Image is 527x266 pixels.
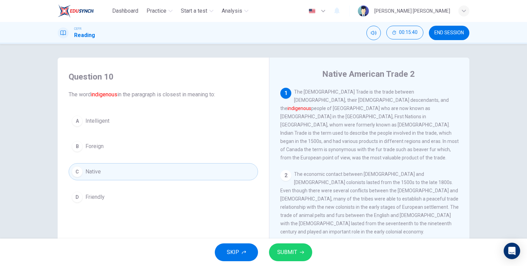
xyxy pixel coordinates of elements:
div: Mute [366,26,381,40]
span: Foreign [85,142,104,150]
font: indigenous [91,91,117,98]
div: A [72,116,83,126]
span: Practice [147,7,166,15]
button: END SESSION [429,26,469,40]
img: Profile picture [358,5,369,16]
h4: Native American Trade 2 [322,69,415,80]
span: The economic contact between [DEMOGRAPHIC_DATA] and [DEMOGRAPHIC_DATA] colonists lasted from the ... [280,171,459,234]
div: 2 [280,170,291,181]
font: indigenous [288,106,311,111]
span: The [DEMOGRAPHIC_DATA] Trade is the trade between [DEMOGRAPHIC_DATA], their [DEMOGRAPHIC_DATA] de... [280,89,459,160]
span: Dashboard [112,7,138,15]
button: Dashboard [109,5,141,17]
span: END SESSION [434,30,464,36]
button: Start a test [178,5,216,17]
a: EduSynch logo [58,4,109,18]
div: Hide [386,26,423,40]
button: CNative [69,163,258,180]
div: D [72,192,83,203]
button: Analysis [219,5,251,17]
div: [PERSON_NAME] [PERSON_NAME] [374,7,450,15]
button: SUBMIT [269,243,312,261]
div: C [72,166,83,177]
button: BForeign [69,138,258,155]
button: SKIP [215,243,258,261]
span: The word in the paragraph is closest in meaning to: [69,90,258,99]
span: Native [85,168,101,176]
button: DFriendly [69,189,258,206]
h4: Question 10 [69,71,258,82]
span: 00:15:40 [399,30,418,35]
div: 1 [280,88,291,99]
span: Intelligent [85,117,109,125]
img: en [308,9,316,14]
button: AIntelligent [69,112,258,130]
h1: Reading [74,31,95,39]
span: Friendly [85,193,105,201]
button: 00:15:40 [386,26,423,39]
div: Open Intercom Messenger [504,243,520,259]
span: CEFR [74,26,81,31]
img: EduSynch logo [58,4,94,18]
button: Practice [144,5,175,17]
div: B [72,141,83,152]
span: SKIP [227,247,239,257]
span: Analysis [222,7,242,15]
span: Start a test [181,7,207,15]
span: SUBMIT [277,247,297,257]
